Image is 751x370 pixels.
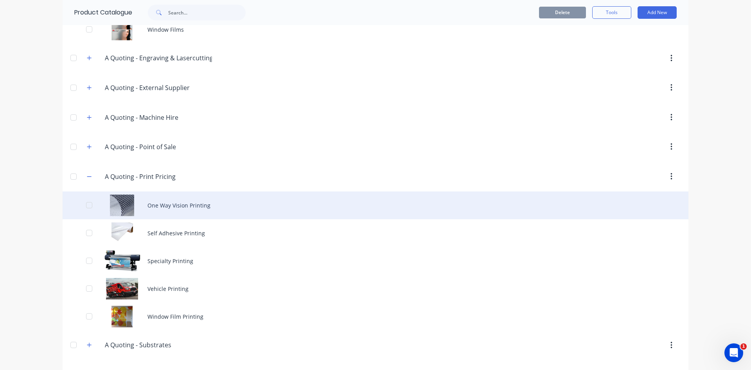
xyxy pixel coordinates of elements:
button: Delete [539,7,586,18]
div: Specialty Printing Specialty Printing [63,247,688,275]
div: Window FilmsWindow Films [63,16,688,43]
div: One Way Vision Printing One Way Vision Printing [63,191,688,219]
input: Search... [168,5,246,20]
input: Enter category name [105,83,198,92]
input: Enter category name [105,142,198,152]
iframe: Intercom live chat [724,343,743,362]
div: Self Adhesive PrintingSelf Adhesive Printing [63,219,688,247]
button: Add New [638,6,677,19]
div: Vehicle PrintingVehicle Printing [63,275,688,303]
span: 1 [740,343,747,350]
input: Enter category name [105,172,198,181]
input: Enter category name [105,113,198,122]
input: Enter category name [105,340,198,350]
input: Enter category name [105,53,212,63]
div: Window Film Printing Window Film Printing [63,303,688,330]
button: Tools [592,6,631,19]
